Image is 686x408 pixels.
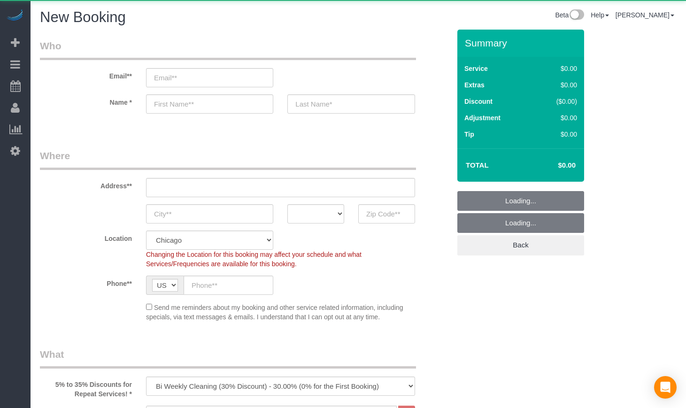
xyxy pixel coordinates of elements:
[466,161,489,169] strong: Total
[358,204,415,223] input: Zip Code**
[40,9,126,25] span: New Booking
[537,97,577,106] div: ($0.00)
[537,64,577,73] div: $0.00
[146,94,273,114] input: First Name**
[33,377,139,399] label: 5% to 35% Discounts for Repeat Services! *
[530,162,576,169] h4: $0.00
[6,9,24,23] img: Automaid Logo
[40,347,416,369] legend: What
[146,251,362,268] span: Changing the Location for this booking may affect your schedule and what Services/Frequencies are...
[654,376,677,399] div: Open Intercom Messenger
[464,113,501,123] label: Adjustment
[537,130,577,139] div: $0.00
[464,130,474,139] label: Tip
[616,11,674,19] a: [PERSON_NAME]
[569,9,584,22] img: New interface
[287,94,415,114] input: Last Name*
[555,11,584,19] a: Beta
[40,149,416,170] legend: Where
[33,94,139,107] label: Name *
[457,235,584,255] a: Back
[464,80,485,90] label: Extras
[33,231,139,243] label: Location
[146,304,403,321] span: Send me reminders about my booking and other service related information, including specials, via...
[537,80,577,90] div: $0.00
[537,113,577,123] div: $0.00
[591,11,609,19] a: Help
[464,97,493,106] label: Discount
[465,38,579,48] h3: Summary
[40,39,416,60] legend: Who
[464,64,488,73] label: Service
